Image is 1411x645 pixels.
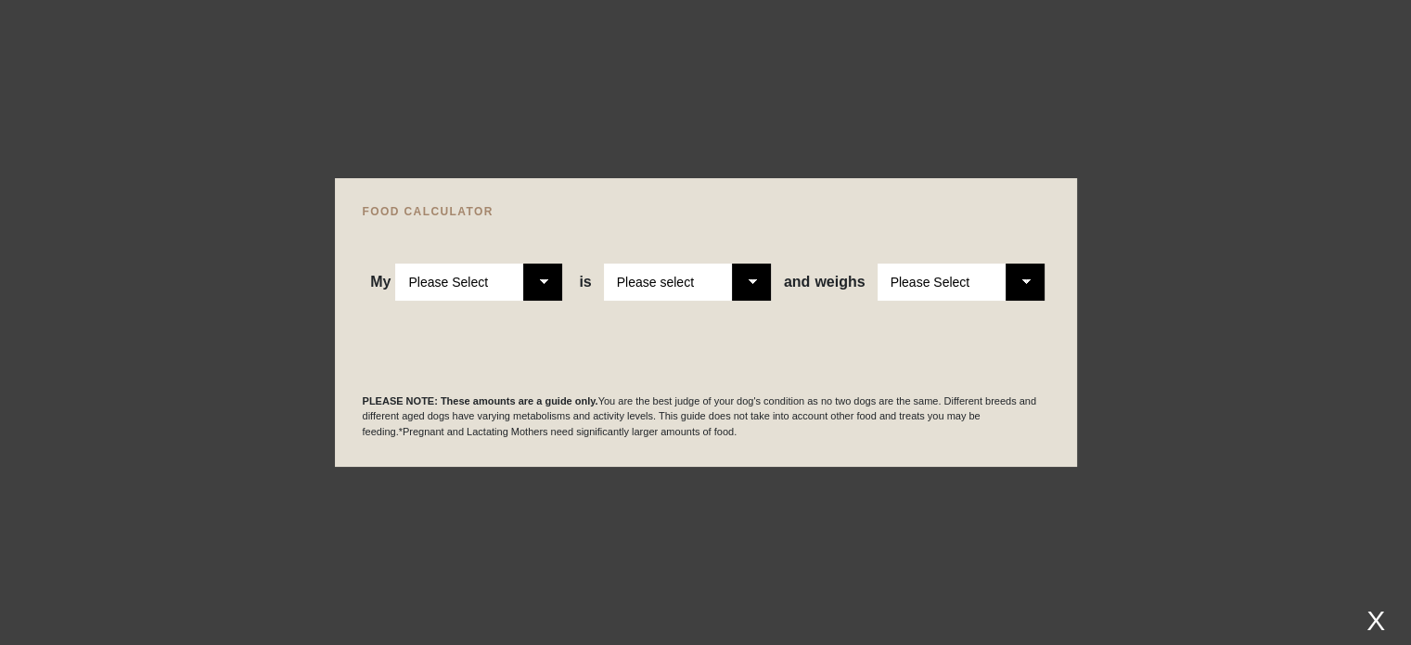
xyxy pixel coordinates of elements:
span: is [579,274,591,290]
div: X [1359,605,1392,636]
span: My [370,274,391,290]
p: You are the best judge of your dog's condition as no two dogs are the same. Different breeds and ... [363,393,1049,440]
h4: FOOD CALCULATOR [363,206,1049,217]
b: PLEASE NOTE: These amounts are a guide only. [363,395,598,406]
span: and [784,274,815,290]
span: weighs [784,274,866,290]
